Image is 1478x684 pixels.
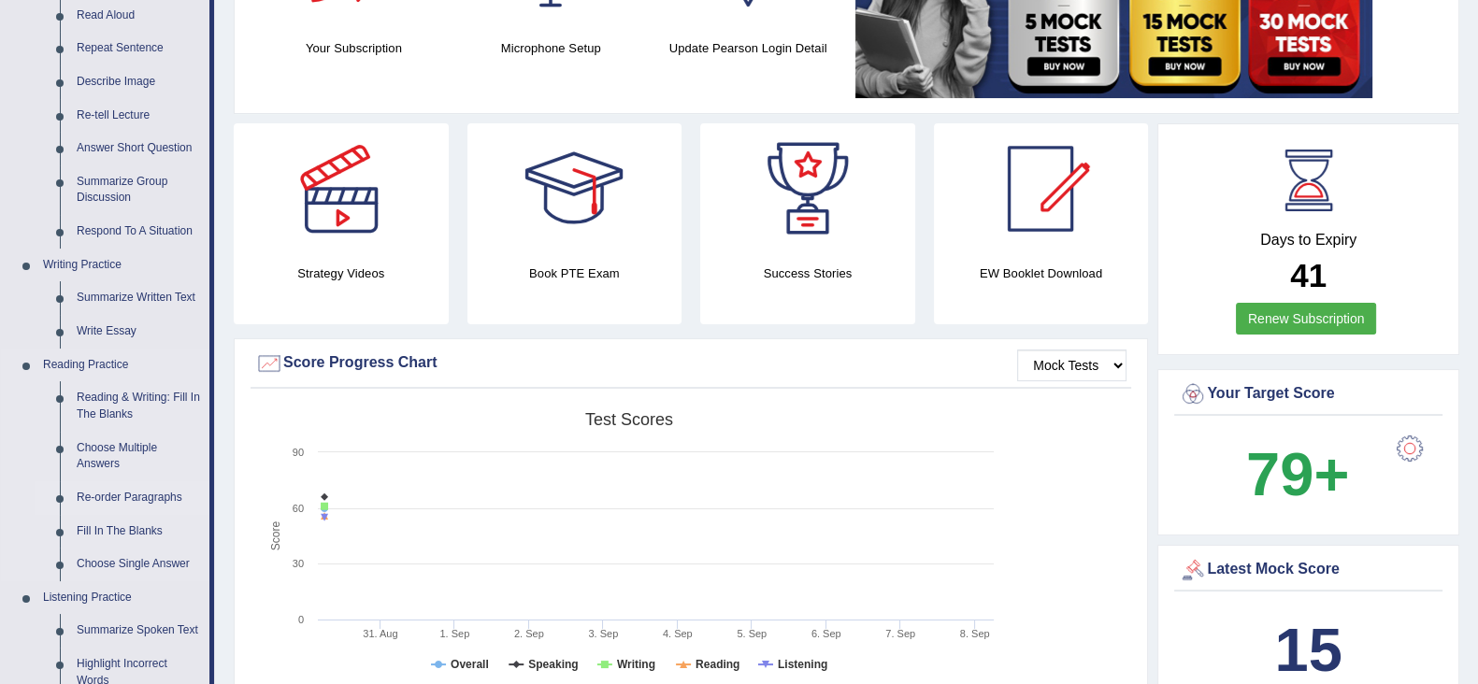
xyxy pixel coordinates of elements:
[68,281,209,315] a: Summarize Written Text
[269,521,282,551] tspan: Score
[68,515,209,549] a: Fill In The Blanks
[585,410,673,429] tspan: Test scores
[293,558,304,569] text: 30
[1179,380,1438,408] div: Your Target Score
[234,264,449,283] h4: Strategy Videos
[68,165,209,215] a: Summarize Group Discussion
[663,628,693,639] tspan: 4. Sep
[439,628,469,639] tspan: 1. Sep
[737,628,767,639] tspan: 5. Sep
[68,548,209,581] a: Choose Single Answer
[467,264,682,283] h4: Book PTE Exam
[1236,303,1377,335] a: Renew Subscription
[696,658,739,671] tspan: Reading
[778,658,827,671] tspan: Listening
[35,581,209,615] a: Listening Practice
[68,65,209,99] a: Describe Image
[528,658,578,671] tspan: Speaking
[68,481,209,515] a: Re-order Paragraphs
[588,628,618,639] tspan: 3. Sep
[68,215,209,249] a: Respond To A Situation
[293,503,304,514] text: 60
[298,614,304,625] text: 0
[1274,616,1342,684] b: 15
[1246,440,1349,508] b: 79+
[700,264,915,283] h4: Success Stories
[255,349,1126,378] div: Score Progress Chart
[68,132,209,165] a: Answer Short Question
[514,628,544,639] tspan: 2. Sep
[363,628,397,639] tspan: 31. Aug
[68,32,209,65] a: Repeat Sentence
[659,38,838,58] h4: Update Pearson Login Detail
[960,628,990,639] tspan: 8. Sep
[35,349,209,382] a: Reading Practice
[68,381,209,431] a: Reading & Writing: Fill In The Blanks
[68,614,209,648] a: Summarize Spoken Text
[462,38,640,58] h4: Microphone Setup
[451,658,489,671] tspan: Overall
[68,432,209,481] a: Choose Multiple Answers
[885,628,915,639] tspan: 7. Sep
[1290,257,1327,293] b: 41
[265,38,443,58] h4: Your Subscription
[68,99,209,133] a: Re-tell Lecture
[934,264,1149,283] h4: EW Booklet Download
[293,447,304,458] text: 90
[35,249,209,282] a: Writing Practice
[811,628,841,639] tspan: 6. Sep
[1179,556,1438,584] div: Latest Mock Score
[617,658,655,671] tspan: Writing
[68,315,209,349] a: Write Essay
[1179,232,1438,249] h4: Days to Expiry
